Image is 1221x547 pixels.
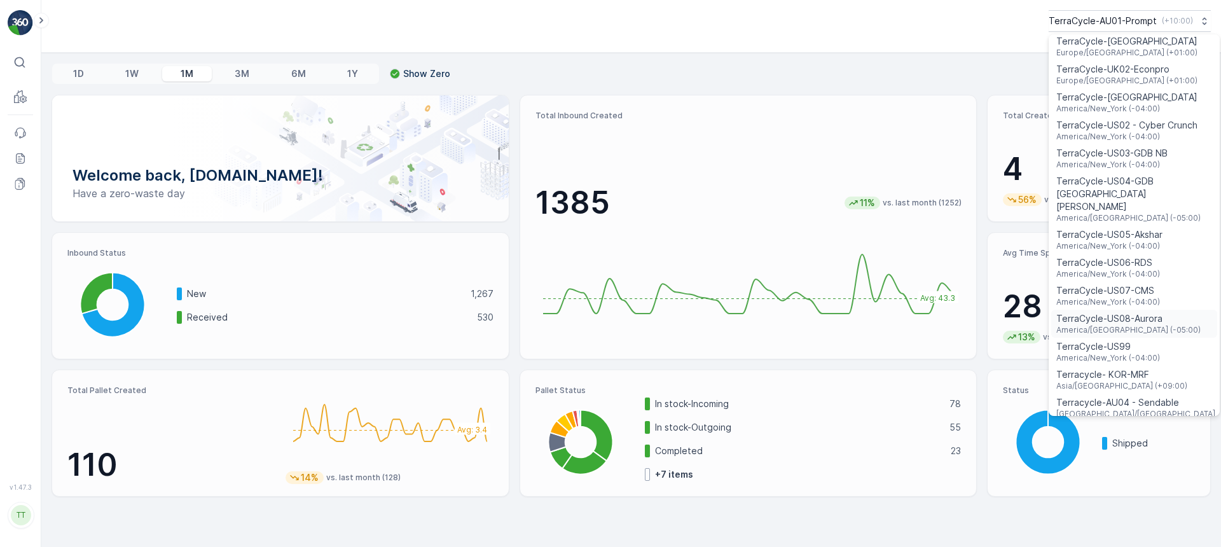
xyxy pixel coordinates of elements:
span: America/[GEOGRAPHIC_DATA] (-05:00) [1056,213,1212,223]
p: 1D [73,67,84,80]
span: America/New_York (-04:00) [1056,297,1160,307]
span: TerraCycle-US02 - Cyber Crunch [1056,119,1197,132]
span: America/[GEOGRAPHIC_DATA] (-05:00) [1056,325,1201,335]
p: 11% [859,197,876,209]
p: 1Y [347,67,358,80]
p: In stock-Incoming [655,398,942,410]
span: TerraCycle-US99 [1056,340,1160,353]
p: Status [1003,385,1195,396]
span: America/New_York (-04:00) [1056,241,1162,251]
span: TerraCycle-[GEOGRAPHIC_DATA] [1056,91,1197,104]
p: + 7 items [655,468,693,481]
p: 1W [125,67,139,80]
span: TerraCycle-[GEOGRAPHIC_DATA] [1056,35,1197,48]
span: America/New_York (-04:00) [1056,104,1197,114]
p: Total Created [1003,111,1195,121]
p: Have a zero-waste day [72,186,488,201]
p: 1385 [535,184,610,222]
p: In stock-Outgoing [655,421,942,434]
span: TerraCycle-US07-CMS [1056,284,1160,297]
p: Show Zero [403,67,450,80]
p: Shipped [1112,437,1195,450]
button: TT [8,494,33,537]
span: TerraCycle-US03-GDB NB [1056,147,1168,160]
ul: Menu [1049,34,1220,416]
div: TT [11,505,31,525]
span: [GEOGRAPHIC_DATA]/[GEOGRAPHIC_DATA] (+10:00) [1056,409,1215,429]
p: vs. last month (1252) [883,198,962,208]
span: TerraCycle-US04-GDB [GEOGRAPHIC_DATA][PERSON_NAME] [1056,175,1212,213]
p: Received [187,311,469,324]
span: America/New_York (-04:00) [1056,353,1160,363]
span: TerraCycle-UK02-Econpro [1056,63,1197,76]
p: Welcome back, [DOMAIN_NAME]! [72,165,488,186]
p: TerraCycle-AU01-Prompt [1049,15,1157,27]
p: 56% [1017,193,1038,206]
p: ( +10:00 ) [1162,16,1193,26]
span: Asia/[GEOGRAPHIC_DATA] (+09:00) [1056,381,1187,391]
span: America/New_York (-04:00) [1056,132,1197,142]
p: vs. last month (128) [326,473,401,483]
span: America/New_York (-04:00) [1056,160,1168,170]
p: 14% [300,471,320,484]
p: 110 [67,446,275,484]
span: Terracycle-AU04 - Sendable [1056,396,1215,409]
span: Terracycle- KOR-MRF [1056,368,1187,381]
p: 3M [235,67,249,80]
p: 1,267 [471,287,493,300]
p: 23 [951,445,961,457]
p: 78 [949,398,961,410]
span: TerraCycle-US06-RDS [1056,256,1160,269]
p: vs. last month (9) [1044,195,1110,205]
p: 1M [181,67,193,80]
p: 530 [477,311,493,324]
span: Europe/[GEOGRAPHIC_DATA] (+01:00) [1056,76,1197,86]
p: Total Pallet Created [67,385,275,396]
p: 4 [1003,150,1195,188]
p: Inbound Status [67,248,493,258]
span: Europe/[GEOGRAPHIC_DATA] (+01:00) [1056,48,1197,58]
p: Completed [655,445,943,457]
span: TerraCycle-US08-Aurora [1056,312,1201,325]
img: logo [8,10,33,36]
p: Avg Time Spent per Process (hr) [1003,248,1195,258]
p: 55 [949,421,961,434]
p: Total Inbound Created [535,111,962,121]
span: v 1.47.3 [8,483,33,491]
button: TerraCycle-AU01-Prompt(+10:00) [1049,10,1211,32]
p: 13% [1017,331,1037,343]
p: Pallet Status [535,385,962,396]
span: TerraCycle-US05-Akshar [1056,228,1162,241]
p: New [187,287,462,300]
p: 28 [1003,287,1195,326]
p: vs. last month (25) [1043,332,1114,342]
span: America/New_York (-04:00) [1056,269,1160,279]
p: 6M [291,67,306,80]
